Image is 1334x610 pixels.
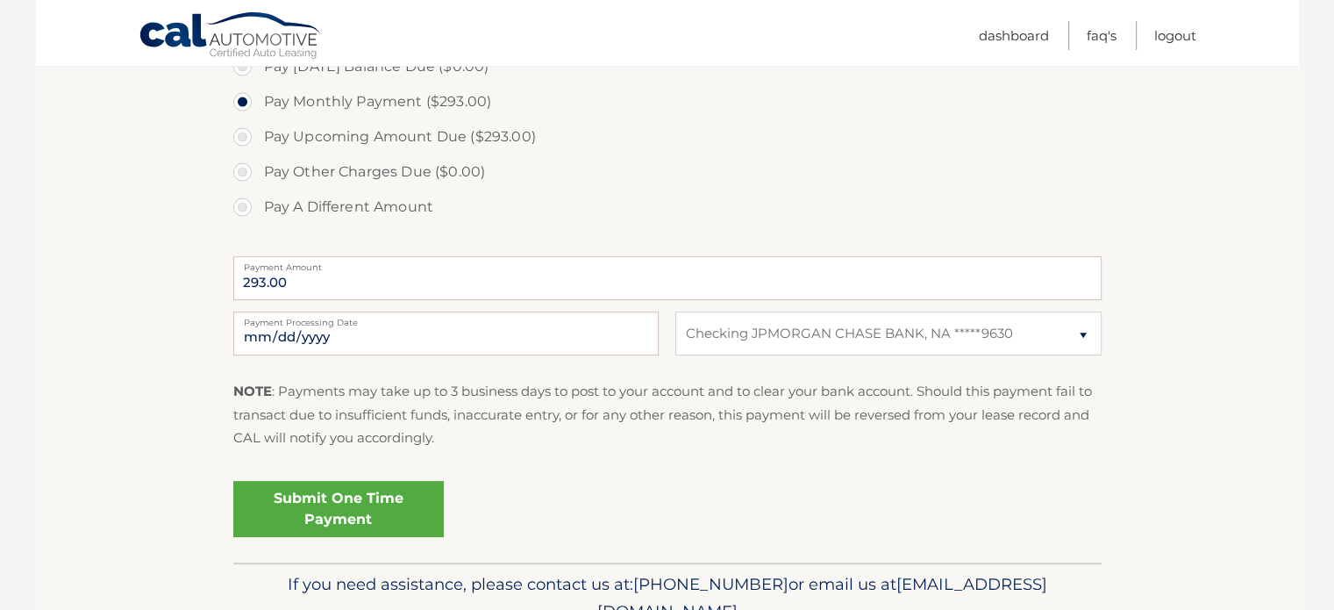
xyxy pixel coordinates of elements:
label: Pay [DATE] Balance Due ($0.00) [233,49,1102,84]
a: FAQ's [1087,21,1116,50]
a: Cal Automotive [139,11,323,62]
strong: NOTE [233,383,272,399]
a: Logout [1154,21,1196,50]
label: Pay A Different Amount [233,190,1102,225]
label: Pay Monthly Payment ($293.00) [233,84,1102,119]
label: Pay Upcoming Amount Due ($293.00) [233,119,1102,154]
label: Payment Processing Date [233,312,659,326]
input: Payment Date [233,312,659,355]
span: [PHONE_NUMBER] [633,574,788,594]
a: Submit One Time Payment [233,481,444,537]
input: Payment Amount [233,256,1102,300]
label: Payment Amount [233,256,1102,270]
p: : Payments may take up to 3 business days to post to your account and to clear your bank account.... [233,380,1102,449]
label: Pay Other Charges Due ($0.00) [233,154,1102,190]
a: Dashboard [979,21,1049,50]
